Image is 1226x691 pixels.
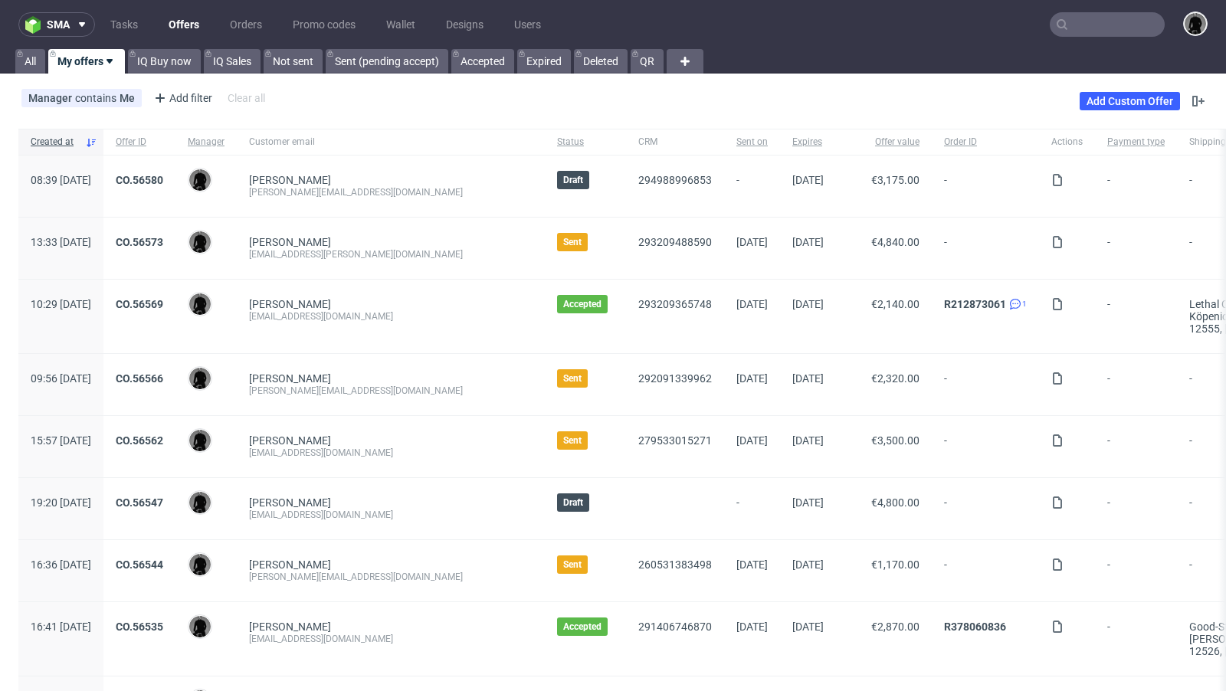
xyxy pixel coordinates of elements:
[249,621,331,633] a: [PERSON_NAME]
[148,86,215,110] div: Add filter
[871,434,919,447] span: €3,500.00
[188,136,225,149] span: Manager
[284,12,365,37] a: Promo codes
[944,372,1027,397] span: -
[120,92,135,104] div: Me
[563,621,602,633] span: Accepted
[871,298,919,310] span: €2,140.00
[792,434,824,447] span: [DATE]
[563,372,582,385] span: Sent
[28,92,75,104] span: Manager
[736,496,768,521] span: -
[944,434,1027,459] span: -
[225,87,268,109] div: Clear all
[189,554,211,575] img: Dawid Urbanowicz
[249,372,331,385] a: [PERSON_NAME]
[437,12,493,37] a: Designs
[31,496,91,509] span: 19:20 [DATE]
[563,236,582,248] span: Sent
[944,496,1027,521] span: -
[101,12,147,37] a: Tasks
[47,19,70,30] span: sma
[736,298,768,310] span: [DATE]
[128,49,201,74] a: IQ Buy now
[31,298,91,310] span: 10:29 [DATE]
[1107,621,1165,657] span: -
[792,496,824,509] span: [DATE]
[249,434,331,447] a: [PERSON_NAME]
[1080,92,1180,110] a: Add Custom Offer
[638,298,712,310] a: 293209365748
[1107,372,1165,397] span: -
[1107,558,1165,583] span: -
[189,169,211,191] img: Dawid Urbanowicz
[451,49,514,74] a: Accepted
[249,558,331,571] a: [PERSON_NAME]
[249,385,533,397] div: [PERSON_NAME][EMAIL_ADDRESS][DOMAIN_NAME]
[563,174,583,186] span: Draft
[1107,136,1165,149] span: Payment type
[871,174,919,186] span: €3,175.00
[563,496,583,509] span: Draft
[638,558,712,571] a: 260531383498
[736,236,768,248] span: [DATE]
[377,12,425,37] a: Wallet
[944,621,1006,633] a: R378060836
[116,136,163,149] span: Offer ID
[116,174,163,186] a: CO.56580
[736,434,768,447] span: [DATE]
[249,571,533,583] div: [PERSON_NAME][EMAIL_ADDRESS][DOMAIN_NAME]
[249,174,331,186] a: [PERSON_NAME]
[249,310,533,323] div: [EMAIL_ADDRESS][DOMAIN_NAME]
[944,136,1027,149] span: Order ID
[792,621,824,633] span: [DATE]
[557,136,614,149] span: Status
[116,434,163,447] a: CO.56562
[638,174,712,186] a: 294988996853
[792,136,824,149] span: Expires
[631,49,664,74] a: QR
[25,16,47,34] img: logo
[736,136,768,149] span: Sent on
[31,621,91,633] span: 16:41 [DATE]
[31,434,91,447] span: 15:57 [DATE]
[116,236,163,248] a: CO.56573
[31,136,79,149] span: Created at
[204,49,261,74] a: IQ Sales
[1185,13,1206,34] img: Dawid Urbanowicz
[249,236,331,248] a: [PERSON_NAME]
[189,293,211,315] img: Dawid Urbanowicz
[871,236,919,248] span: €4,840.00
[563,558,582,571] span: Sent
[736,174,768,198] span: -
[189,368,211,389] img: Dawid Urbanowicz
[792,372,824,385] span: [DATE]
[1051,136,1083,149] span: Actions
[116,621,163,633] a: CO.56535
[1006,298,1027,310] a: 1
[31,558,91,571] span: 16:36 [DATE]
[1107,496,1165,521] span: -
[505,12,550,37] a: Users
[249,298,331,310] a: [PERSON_NAME]
[871,496,919,509] span: €4,800.00
[871,372,919,385] span: €2,320.00
[18,12,95,37] button: sma
[249,509,533,521] div: [EMAIL_ADDRESS][DOMAIN_NAME]
[31,372,91,385] span: 09:56 [DATE]
[792,558,824,571] span: [DATE]
[189,430,211,451] img: Dawid Urbanowicz
[48,49,125,74] a: My offers
[249,186,533,198] div: [PERSON_NAME][EMAIL_ADDRESS][DOMAIN_NAME]
[944,236,1027,260] span: -
[638,136,712,149] span: CRM
[517,49,571,74] a: Expired
[792,236,824,248] span: [DATE]
[31,174,91,186] span: 08:39 [DATE]
[638,621,712,633] a: 291406746870
[31,236,91,248] span: 13:33 [DATE]
[189,231,211,253] img: Dawid Urbanowicz
[1107,434,1165,459] span: -
[159,12,208,37] a: Offers
[116,558,163,571] a: CO.56544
